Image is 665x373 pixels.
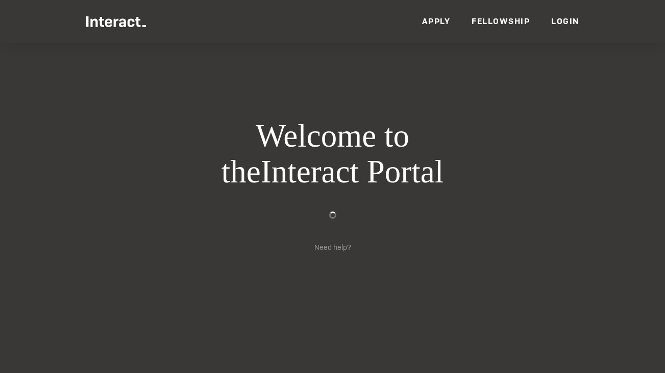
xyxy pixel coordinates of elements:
a: Fellowship [472,16,530,27]
h1: Welcome to the [161,119,504,190]
a: Login [551,16,579,27]
a: Apply [422,16,451,27]
img: Interact Logo [86,16,146,27]
span: Interact Portal [261,154,444,190]
a: Need help? [314,243,351,252]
